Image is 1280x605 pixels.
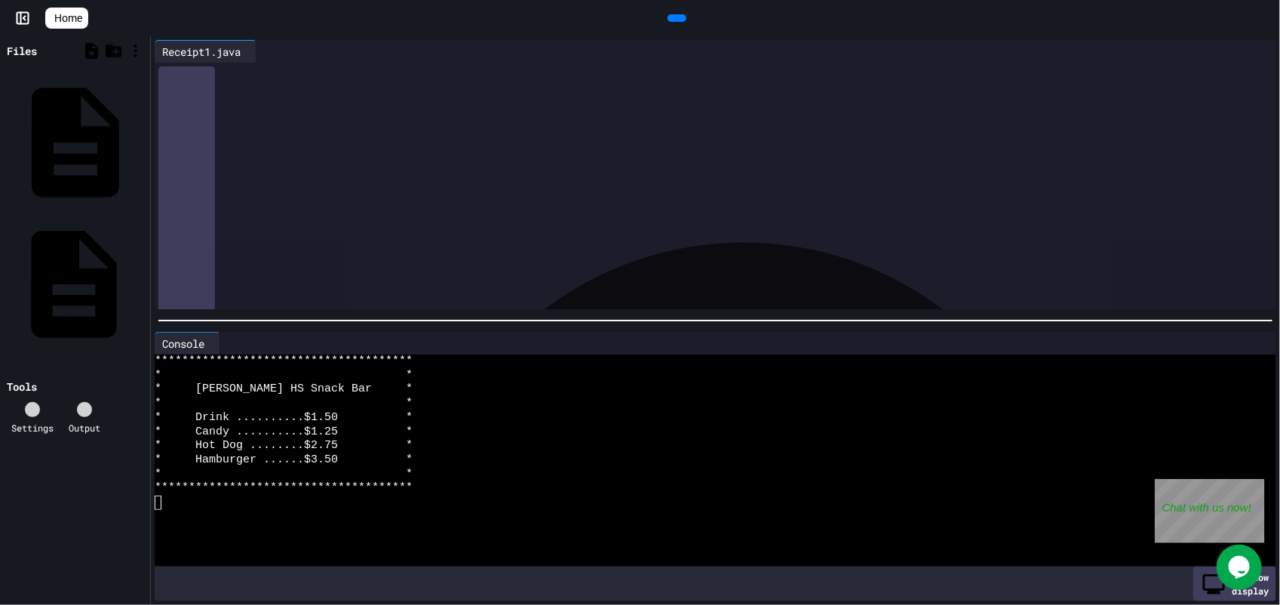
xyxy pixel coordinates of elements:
div: Settings [11,421,54,435]
span: * Hot Dog ........$2.75 * [155,439,413,453]
span: * Hamburger ......$3.50 * [155,453,413,468]
div: Receipt1.java [155,44,248,60]
a: Home [45,8,88,29]
div: Receipt1.java [155,40,256,63]
span: * Candy ..........$1.25 * [155,425,413,440]
span: Home [54,11,82,26]
div: Output [69,421,100,435]
iframe: chat widget [1155,479,1265,543]
div: Console [155,332,220,355]
div: Console [155,336,212,352]
div: Files [7,43,37,59]
div: Tools [7,379,37,395]
div: Show display [1193,567,1276,601]
span: * [PERSON_NAME] HS Snack Bar * [155,382,413,397]
iframe: chat widget [1217,545,1265,590]
span: * Drink ..........$1.50 * [155,411,413,425]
